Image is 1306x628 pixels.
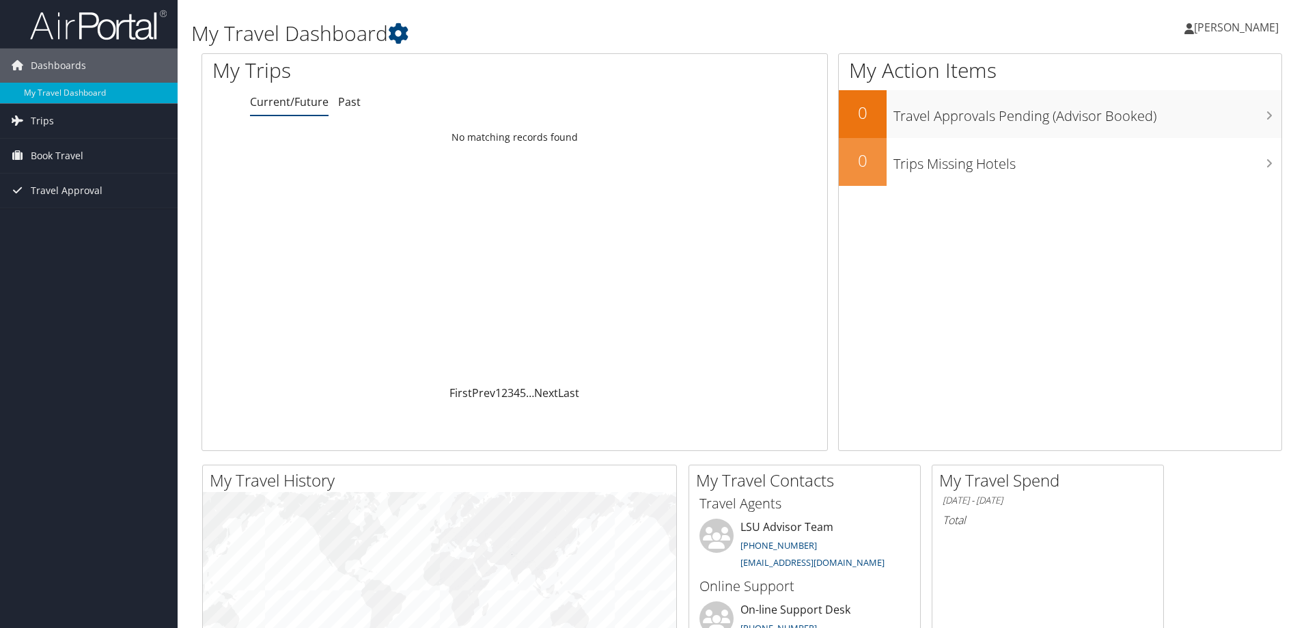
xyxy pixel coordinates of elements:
[210,469,676,492] h2: My Travel History
[202,125,827,150] td: No matching records found
[449,385,472,400] a: First
[526,385,534,400] span: …
[839,56,1281,85] h1: My Action Items
[250,94,329,109] a: Current/Future
[338,94,361,109] a: Past
[508,385,514,400] a: 3
[939,469,1163,492] h2: My Travel Spend
[839,101,887,124] h2: 0
[558,385,579,400] a: Last
[893,100,1281,126] h3: Travel Approvals Pending (Advisor Booked)
[943,494,1153,507] h6: [DATE] - [DATE]
[1194,20,1279,35] span: [PERSON_NAME]
[514,385,520,400] a: 4
[495,385,501,400] a: 1
[520,385,526,400] a: 5
[31,49,86,83] span: Dashboards
[693,519,917,575] li: LSU Advisor Team
[31,104,54,138] span: Trips
[1184,7,1292,48] a: [PERSON_NAME]
[30,9,167,41] img: airportal-logo.png
[696,469,920,492] h2: My Travel Contacts
[839,138,1281,186] a: 0Trips Missing Hotels
[699,494,910,513] h3: Travel Agents
[839,149,887,172] h2: 0
[699,577,910,596] h3: Online Support
[740,556,885,569] a: [EMAIL_ADDRESS][DOMAIN_NAME]
[212,56,557,85] h1: My Trips
[31,174,102,208] span: Travel Approval
[893,148,1281,174] h3: Trips Missing Hotels
[839,90,1281,138] a: 0Travel Approvals Pending (Advisor Booked)
[534,385,558,400] a: Next
[191,19,926,48] h1: My Travel Dashboard
[501,385,508,400] a: 2
[740,539,817,551] a: [PHONE_NUMBER]
[943,513,1153,528] h6: Total
[472,385,495,400] a: Prev
[31,139,83,173] span: Book Travel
